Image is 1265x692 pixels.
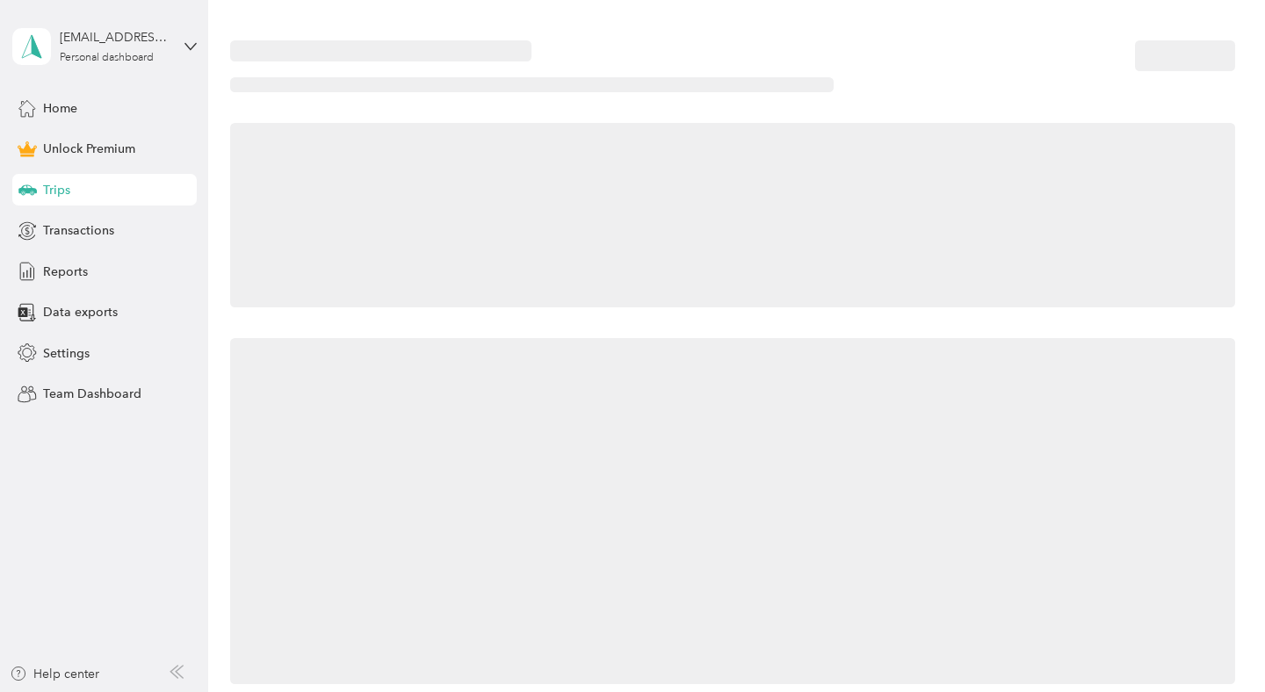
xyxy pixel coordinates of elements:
[43,221,114,240] span: Transactions
[43,303,118,321] span: Data exports
[60,53,154,63] div: Personal dashboard
[1167,594,1265,692] iframe: Everlance-gr Chat Button Frame
[10,665,99,683] button: Help center
[43,181,70,199] span: Trips
[43,263,88,281] span: Reports
[43,344,90,363] span: Settings
[60,28,170,47] div: [EMAIL_ADDRESS][DOMAIN_NAME]
[43,140,135,158] span: Unlock Premium
[43,99,77,118] span: Home
[43,385,141,403] span: Team Dashboard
